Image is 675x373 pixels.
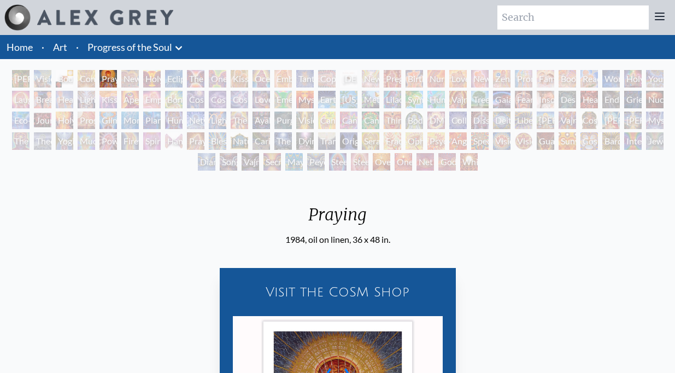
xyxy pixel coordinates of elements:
a: Progress of the Soul [87,39,172,55]
div: Reading [580,70,598,88]
div: The Shulgins and their Alchemical Angels [231,112,248,129]
div: Networks [187,112,204,129]
div: Song of Vajra Being [220,153,237,171]
div: Young & Old [646,70,664,88]
div: Mayan Being [285,153,303,171]
div: Sunyata [559,132,576,150]
div: Blessing Hand [209,132,226,150]
div: Lightworker [209,112,226,129]
div: Cannabacchus [362,112,379,129]
div: Dying [296,132,314,150]
div: Despair [559,91,576,108]
div: The Seer [12,132,30,150]
div: Family [537,70,554,88]
div: Original Face [340,132,357,150]
div: Promise [515,70,532,88]
div: Aperture [121,91,139,108]
div: Journey of the Wounded Healer [34,112,51,129]
div: Hands that See [165,132,183,150]
div: Kiss of the [MEDICAL_DATA] [99,91,117,108]
div: Planetary Prayers [143,112,161,129]
div: Monochord [121,112,139,129]
div: Mysteriosa 2 [296,91,314,108]
div: Transfiguration [318,132,336,150]
div: Eco-Atlas [12,112,30,129]
div: [PERSON_NAME] [624,112,642,129]
div: Wonder [602,70,620,88]
div: Holy Fire [56,112,73,129]
div: Peyote Being [307,153,325,171]
div: Collective Vision [449,112,467,129]
div: Ophanic Eyelash [406,132,423,150]
div: Purging [274,112,292,129]
div: Seraphic Transport Docking on the Third Eye [362,132,379,150]
div: Cosmic Lovers [231,91,248,108]
div: Third Eye Tears of Joy [384,112,401,129]
a: Home [7,41,33,53]
div: Symbiosis: Gall Wasp & Oak Tree [406,91,423,108]
div: Tantra [296,70,314,88]
div: Vajra Guru [559,112,576,129]
div: Theologue [34,132,51,150]
div: Newborn [362,70,379,88]
div: Tree & Person [471,91,489,108]
div: [PERSON_NAME] [537,112,554,129]
div: New Man New Woman [121,70,139,88]
div: Praying [285,205,390,233]
div: Oversoul [373,153,390,171]
div: The Kiss [187,70,204,88]
div: Lightweaver [78,91,95,108]
div: One [395,153,412,171]
div: Power to the Peaceful [99,132,117,150]
div: Bond [165,91,183,108]
div: New Family [471,70,489,88]
div: Pregnancy [384,70,401,88]
div: Spectral Lotus [471,132,489,150]
div: Fractal Eyes [384,132,401,150]
div: Empowerment [143,91,161,108]
div: Prostration [78,112,95,129]
div: Firewalking [121,132,139,150]
div: Deities & Demons Drinking from the Milky Pool [493,112,510,129]
div: White Light [460,153,478,171]
li: · [72,35,83,59]
div: Body, Mind, Spirit [56,70,73,88]
div: [PERSON_NAME] [602,112,620,129]
div: Vajra Horse [449,91,467,108]
input: Search [497,5,649,30]
div: Cannabis Sutra [340,112,357,129]
div: Insomnia [537,91,554,108]
div: Earth Energies [318,91,336,108]
div: Eclipse [165,70,183,88]
div: Cannabis Mudra [318,112,336,129]
div: Breathing [34,91,51,108]
div: Secret Writing Being [263,153,281,171]
div: Laughing Man [12,91,30,108]
div: Caring [253,132,270,150]
div: Psychomicrograph of a Fractal Paisley Cherub Feather Tip [427,132,445,150]
div: DMT - The Spirit Molecule [427,112,445,129]
div: Godself [438,153,456,171]
div: Net of Being [416,153,434,171]
div: [PERSON_NAME] & Eve [12,70,30,88]
div: Nature of Mind [231,132,248,150]
div: Zena Lotus [493,70,510,88]
div: Mudra [78,132,95,150]
div: Yogi & the Möbius Sphere [56,132,73,150]
div: Diamond Being [198,153,215,171]
div: [US_STATE] Song [340,91,357,108]
div: Cosmic Artist [209,91,226,108]
div: Boo-boo [559,70,576,88]
div: Holy Grail [143,70,161,88]
div: Dissectional Art for Tool's Lateralus CD [471,112,489,129]
a: Visit the CoSM Shop [226,275,449,310]
div: Bardo Being [602,132,620,150]
div: Liberation Through Seeing [515,112,532,129]
div: Steeplehead 1 [329,153,347,171]
div: Angel Skin [449,132,467,150]
div: Ayahuasca Visitation [253,112,270,129]
div: Interbeing [624,132,642,150]
div: Guardian of Infinite Vision [537,132,554,150]
div: Cosmic Elf [580,132,598,150]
